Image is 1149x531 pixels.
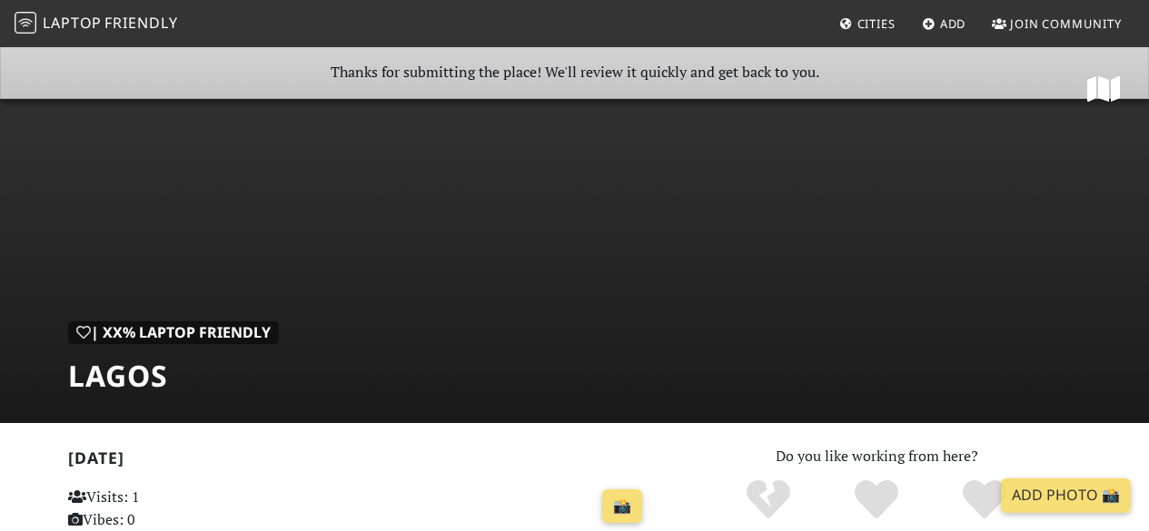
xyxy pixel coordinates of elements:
[715,477,823,523] div: No
[104,13,177,33] span: Friendly
[1001,478,1131,513] a: Add Photo 📸
[857,15,896,32] span: Cities
[930,477,1038,523] div: Definitely!
[15,8,178,40] a: LaptopFriendly LaptopFriendly
[68,448,650,475] h2: [DATE]
[985,7,1129,40] a: Join Community
[832,7,903,40] a: Cities
[915,7,974,40] a: Add
[43,13,102,33] span: Laptop
[68,321,279,345] div: In general, do you like working from here?
[940,15,966,32] span: Add
[602,489,642,524] a: 📸
[823,477,931,523] div: Yes
[672,445,1082,468] p: Do you like working from here?
[68,359,279,393] h1: lagos
[15,12,36,34] img: LaptopFriendly
[1010,15,1122,32] span: Join Community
